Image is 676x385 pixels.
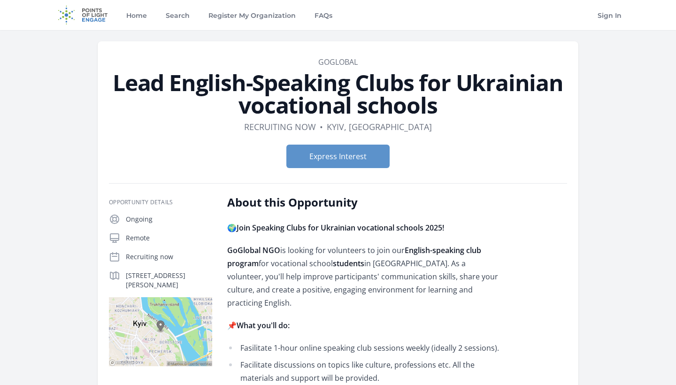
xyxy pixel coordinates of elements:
li: Fasilitate 1-hour online speaking club sessions weekly (ideally 2 sessions). [227,341,502,354]
p: [STREET_ADDRESS][PERSON_NAME] [126,271,212,290]
h2: About this Opportunity [227,195,502,210]
li: Facilitate discussions on topics like culture, professions etc. All the materials and support wil... [227,358,502,385]
strong: students [333,258,364,269]
p: 📌 [227,319,502,332]
p: is looking for volunteers to join our for vocational school in [GEOGRAPHIC_DATA]. As a volunteer,... [227,244,502,309]
p: Recruiting now [126,252,212,262]
div: • [320,120,323,133]
dd: Recruiting now [244,120,316,133]
strong: What you'll do: [237,320,290,331]
button: Express Interest [286,145,390,168]
strong: GoGlobal NGO [227,245,280,255]
p: Ongoing [126,215,212,224]
dd: Kyiv, [GEOGRAPHIC_DATA] [327,120,432,133]
a: GoGlobal [318,57,358,67]
h3: Opportunity Details [109,199,212,206]
img: Map [109,297,212,366]
p: Remote [126,233,212,243]
strong: 🌍Join Speaking Clubs for Ukrainian vocational schools 2025! [227,223,444,233]
h1: Lead English-Speaking Clubs for Ukrainian vocational schools [109,71,567,116]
